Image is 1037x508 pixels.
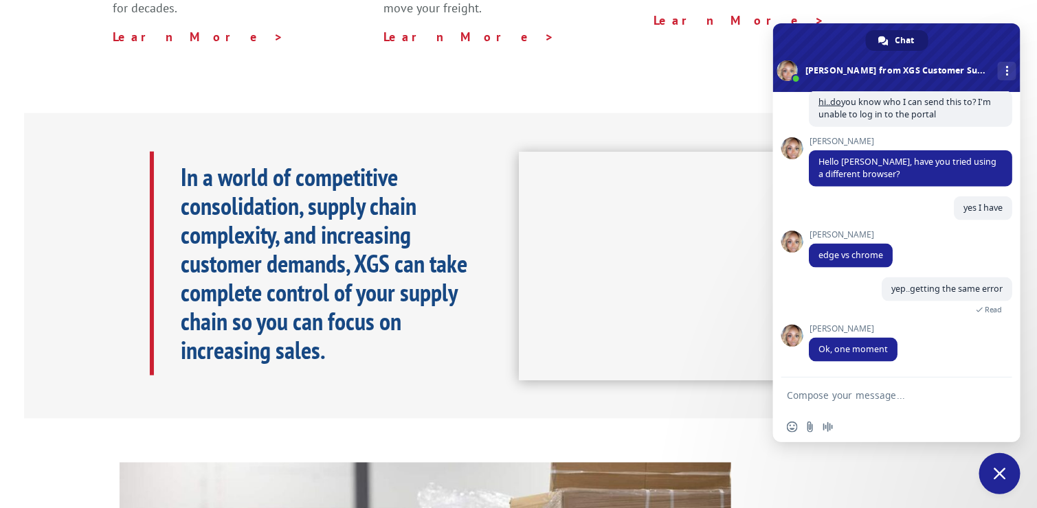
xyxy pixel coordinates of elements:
span: yes I have [963,202,1003,213]
div: Chat [866,30,928,51]
a: Learn More > [113,29,285,45]
span: Read [985,305,1003,314]
a: Learn More > [383,29,555,45]
span: Hello [PERSON_NAME], have you tried using a different browser? [818,156,996,180]
div: More channels [998,62,1016,80]
span: Audio message [823,422,834,432]
span: yep..getting the same error [891,283,1003,295]
span: [PERSON_NAME] [809,230,893,240]
div: Close chat [979,453,1021,494]
b: In a world of competitive consolidation, supply chain complexity, and increasing customer demands... [181,161,468,366]
textarea: Compose your message... [787,389,977,402]
a: Learn More > [654,12,825,28]
span: Chat [895,30,915,51]
span: Insert an emoji [787,422,798,432]
iframe: XGS Logistics Solutions [519,152,926,381]
a: hi..do [818,96,841,108]
span: edge vs chrome [818,249,883,261]
span: [PERSON_NAME] [809,324,897,334]
span: Ok, one moment [818,343,888,355]
span: [PERSON_NAME] [809,137,1012,146]
span: Send a file [805,422,816,432]
span: you know who I can send this to? I'm unable to log in to the portal [818,96,991,120]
